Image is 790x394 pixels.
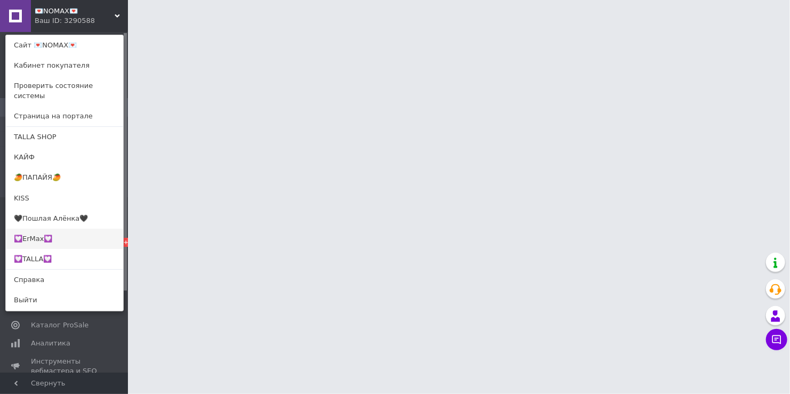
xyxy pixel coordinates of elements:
a: Сайт 💌NOMAX💌 [6,35,123,55]
span: Инструменты вебмастера и SEO [31,357,99,376]
a: 🖤Пошлая Алёнка🖤 [6,208,123,229]
a: Кабинет покупателя [6,55,123,76]
a: Страница на портале [6,106,123,126]
a: Проверить состояние системы [6,76,123,106]
span: Аналитика [31,339,70,348]
a: Выйти [6,290,123,310]
a: 🥭ПАПАЙЯ🥭 [6,167,123,188]
div: Ваш ID: 3290588 [35,16,79,26]
a: 💟TALLA💟 [6,249,123,269]
button: Чат с покупателем [766,329,787,350]
a: TALLA SHOP [6,127,123,147]
a: KISS [6,188,123,208]
span: Каталог ProSale [31,320,88,330]
a: 💟ErMax💟 [6,229,123,249]
span: 💌NOMAX💌 [35,6,115,16]
a: КАЙФ [6,147,123,167]
a: Справка [6,270,123,290]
